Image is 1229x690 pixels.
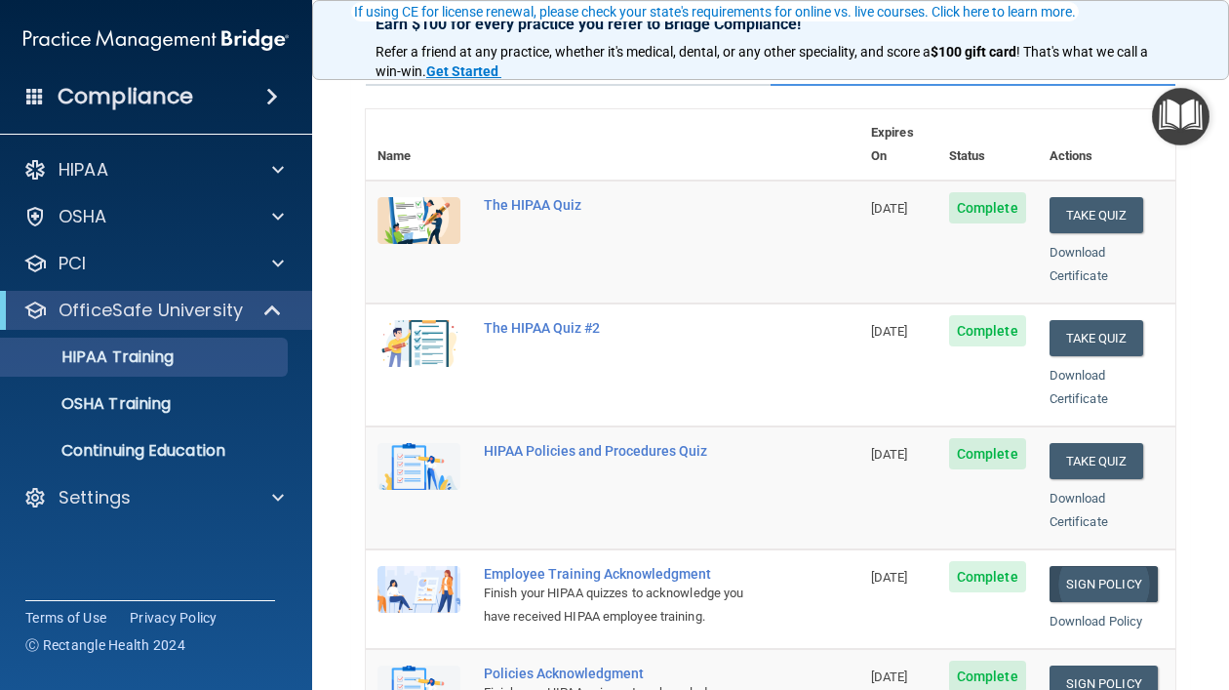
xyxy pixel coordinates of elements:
[871,570,908,585] span: [DATE]
[937,109,1038,181] th: Status
[1050,245,1108,283] a: Download Certificate
[23,486,284,509] a: Settings
[1050,614,1143,629] a: Download Policy
[484,566,762,582] div: Employee Training Acknowledgment
[23,20,289,60] img: PMB logo
[59,205,107,228] p: OSHA
[484,320,762,336] div: The HIPAA Quiz #2
[13,441,279,461] p: Continuing Education
[59,252,86,275] p: PCI
[1050,491,1108,529] a: Download Certificate
[484,666,762,681] div: Policies Acknowledgment
[871,324,908,339] span: [DATE]
[949,561,1026,592] span: Complete
[1050,320,1143,356] button: Take Quiz
[354,5,1076,19] div: If using CE for license renewal, please check your state's requirements for online vs. live cours...
[1050,197,1143,233] button: Take Quiz
[1038,109,1175,181] th: Actions
[130,608,218,628] a: Privacy Policy
[871,447,908,462] span: [DATE]
[59,486,131,509] p: Settings
[376,15,1166,33] p: Earn $100 for every practice you refer to Bridge Compliance!
[25,608,106,628] a: Terms of Use
[376,44,1151,79] span: ! That's what we call a win-win.
[58,83,193,110] h4: Compliance
[426,63,498,79] strong: Get Started
[1050,566,1158,602] a: Sign Policy
[1050,443,1143,479] button: Take Quiz
[351,2,1079,21] button: If using CE for license renewal, please check your state's requirements for online vs. live cours...
[1050,368,1108,406] a: Download Certificate
[13,347,174,367] p: HIPAA Training
[59,158,108,182] p: HIPAA
[23,252,284,275] a: PCI
[931,44,1016,60] strong: $100 gift card
[949,315,1026,346] span: Complete
[484,197,762,213] div: The HIPAA Quiz
[23,205,284,228] a: OSHA
[1152,88,1209,145] button: Open Resource Center
[376,44,931,60] span: Refer a friend at any practice, whether it's medical, dental, or any other speciality, and score a
[426,63,501,79] a: Get Started
[949,192,1026,223] span: Complete
[366,109,472,181] th: Name
[25,635,185,655] span: Ⓒ Rectangle Health 2024
[23,158,284,182] a: HIPAA
[23,299,283,322] a: OfficeSafe University
[859,109,937,181] th: Expires On
[871,201,908,216] span: [DATE]
[949,438,1026,469] span: Complete
[13,394,171,414] p: OSHA Training
[484,443,762,459] div: HIPAA Policies and Procedures Quiz
[871,670,908,684] span: [DATE]
[59,299,243,322] p: OfficeSafe University
[484,582,762,629] div: Finish your HIPAA quizzes to acknowledge you have received HIPAA employee training.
